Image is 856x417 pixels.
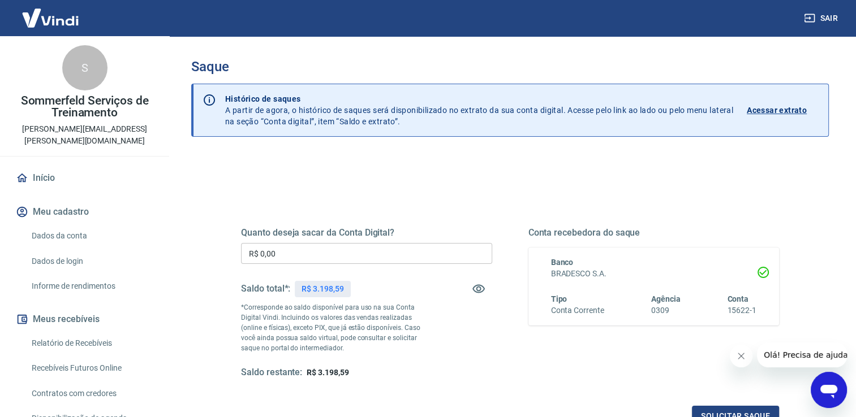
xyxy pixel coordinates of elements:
[551,305,604,316] h6: Conta Corrente
[302,283,343,295] p: R$ 3.198,59
[14,199,156,224] button: Meu cadastro
[730,345,752,367] iframe: Fechar mensagem
[551,258,574,267] span: Banco
[14,1,87,35] img: Vindi
[9,123,160,147] p: [PERSON_NAME][EMAIL_ADDRESS][PERSON_NAME][DOMAIN_NAME]
[811,372,847,408] iframe: Botão para abrir a janela de mensagens
[241,367,302,379] h5: Saldo restante:
[27,357,156,380] a: Recebíveis Futuros Online
[14,166,156,190] a: Início
[27,224,156,247] a: Dados da conta
[528,227,780,238] h5: Conta recebedora do saque
[62,45,107,90] div: S
[225,93,733,105] p: Histórico de saques
[9,95,160,119] p: Sommerfeld Serviços de Treinamento
[651,294,681,303] span: Agência
[27,382,156,405] a: Contratos com credores
[551,268,757,280] h6: BRADESCO S.A.
[551,294,567,303] span: Tipo
[241,302,429,353] p: *Corresponde ao saldo disponível para uso na sua Conta Digital Vindi. Incluindo os valores das ve...
[307,368,349,377] span: R$ 3.198,59
[747,105,807,116] p: Acessar extrato
[191,59,829,75] h3: Saque
[241,283,290,294] h5: Saldo total*:
[651,305,681,316] h6: 0309
[27,250,156,273] a: Dados de login
[225,93,733,127] p: A partir de agora, o histórico de saques será disponibilizado no extrato da sua conta digital. Ac...
[802,8,842,29] button: Sair
[27,332,156,355] a: Relatório de Recebíveis
[14,307,156,332] button: Meus recebíveis
[727,305,756,316] h6: 15622-1
[757,342,847,367] iframe: Mensagem da empresa
[727,294,749,303] span: Conta
[27,275,156,298] a: Informe de rendimentos
[7,8,95,17] span: Olá! Precisa de ajuda?
[241,227,492,238] h5: Quanto deseja sacar da Conta Digital?
[747,93,819,127] a: Acessar extrato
